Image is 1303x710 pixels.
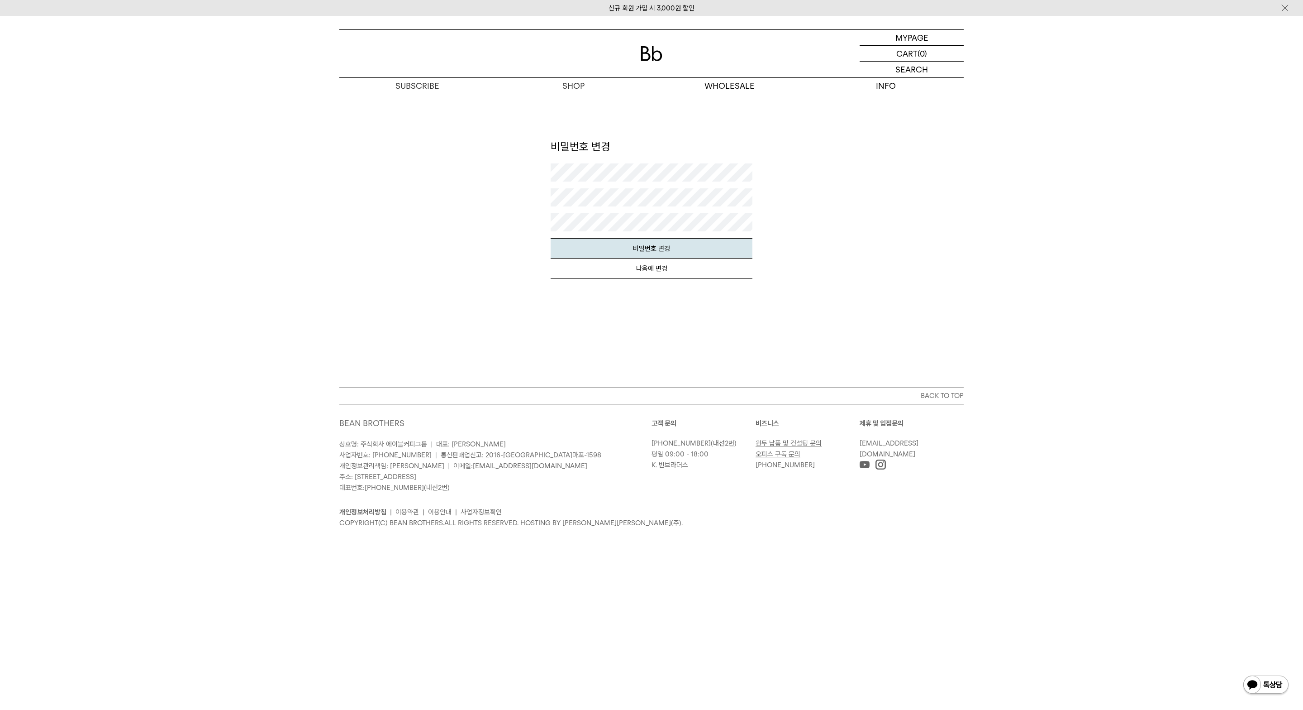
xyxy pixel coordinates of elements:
[651,449,751,460] p: 평일 09:00 - 18:00
[651,78,808,94] p: WHOLESALE
[651,438,751,449] p: (내선2번)
[551,259,753,279] button: 다음에 변경
[1242,675,1289,696] img: 카카오톡 채널 1:1 채팅 버튼
[895,30,928,45] p: MYPAGE
[448,462,450,470] span: |
[461,508,502,516] a: 사업자정보확인
[339,508,386,516] a: 개인정보처리방침
[428,508,452,516] a: 이용안내
[390,507,392,518] li: |
[455,507,457,518] li: |
[339,440,427,448] span: 상호명: 주식회사 에이블커피그룹
[495,78,651,94] a: SHOP
[756,461,815,469] a: [PHONE_NUMBER]
[339,418,404,428] a: BEAN BROTHERS
[609,4,694,12] a: 신규 회원 가입 시 3,000원 할인
[860,439,918,458] a: [EMAIL_ADDRESS][DOMAIN_NAME]
[339,78,495,94] a: SUBSCRIBE
[431,440,433,448] span: |
[895,62,928,77] p: SEARCH
[651,439,711,447] a: [PHONE_NUMBER]
[860,46,964,62] a: CART (0)
[551,139,753,154] p: 비밀번호 변경
[423,507,424,518] li: |
[473,462,587,470] a: [EMAIL_ADDRESS][DOMAIN_NAME]
[436,440,506,448] span: 대표: [PERSON_NAME]
[395,508,419,516] a: 이용약관
[860,418,964,429] p: 제휴 및 입점문의
[453,462,587,470] span: 이메일:
[365,484,424,492] a: [PHONE_NUMBER]
[435,451,437,459] span: |
[896,46,918,61] p: CART
[651,461,688,469] a: K. 빈브라더스
[756,450,800,458] a: 오피스 구독 문의
[551,238,753,259] button: 비밀번호 변경
[756,439,822,447] a: 원두 납품 및 컨설팅 문의
[441,451,601,459] span: 통신판매업신고: 2016-[GEOGRAPHIC_DATA]마포-1598
[339,462,444,470] span: 개인정보관리책임: [PERSON_NAME]
[339,518,964,528] p: COPYRIGHT(C) BEAN BROTHERS. ALL RIGHTS RESERVED. HOSTING BY [PERSON_NAME][PERSON_NAME](주).
[339,388,964,404] button: BACK TO TOP
[651,418,756,429] p: 고객 문의
[808,78,964,94] p: INFO
[339,451,432,459] span: 사업자번호: [PHONE_NUMBER]
[641,46,662,61] img: 로고
[860,30,964,46] a: MYPAGE
[339,473,416,481] span: 주소: [STREET_ADDRESS]
[339,484,450,492] span: 대표번호: (내선2번)
[918,46,927,61] p: (0)
[756,418,860,429] p: 비즈니스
